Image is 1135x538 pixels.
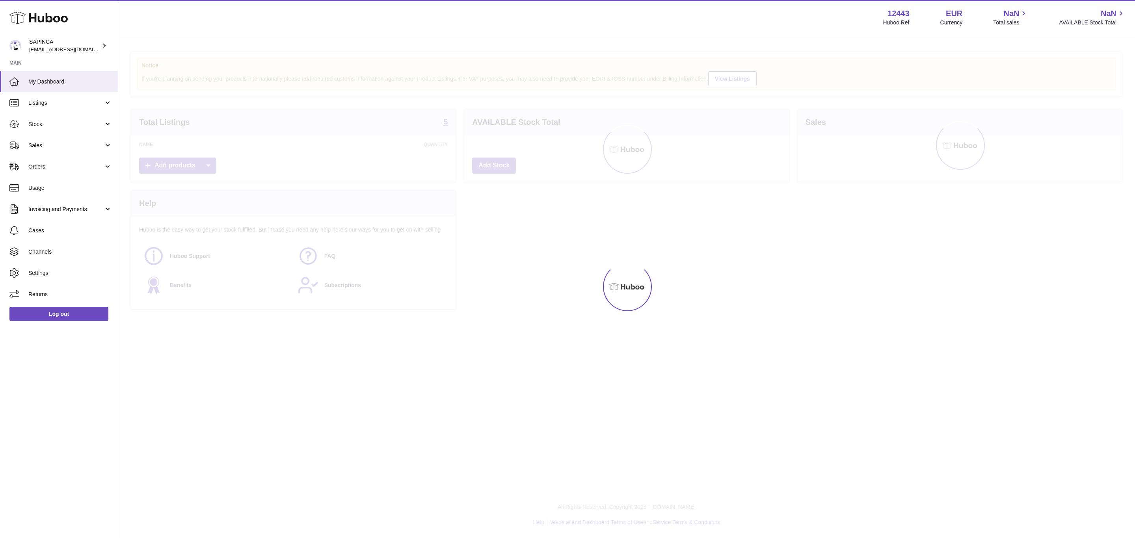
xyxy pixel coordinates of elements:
[883,19,910,26] div: Huboo Ref
[1059,8,1126,26] a: NaN AVAILABLE Stock Total
[993,8,1028,26] a: NaN Total sales
[28,227,112,234] span: Cases
[28,291,112,298] span: Returns
[28,269,112,277] span: Settings
[28,206,104,213] span: Invoicing and Payments
[28,248,112,256] span: Channels
[28,99,104,107] span: Listings
[29,38,100,53] div: SAPINCA
[9,307,108,321] a: Log out
[28,163,104,171] span: Orders
[1003,8,1019,19] span: NaN
[28,142,104,149] span: Sales
[28,121,104,128] span: Stock
[29,46,116,52] span: [EMAIL_ADDRESS][DOMAIN_NAME]
[1059,19,1126,26] span: AVAILABLE Stock Total
[1101,8,1116,19] span: NaN
[9,40,21,52] img: internalAdmin-12443@internal.huboo.com
[993,19,1028,26] span: Total sales
[28,78,112,85] span: My Dashboard
[888,8,910,19] strong: 12443
[28,184,112,192] span: Usage
[940,19,963,26] div: Currency
[946,8,962,19] strong: EUR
